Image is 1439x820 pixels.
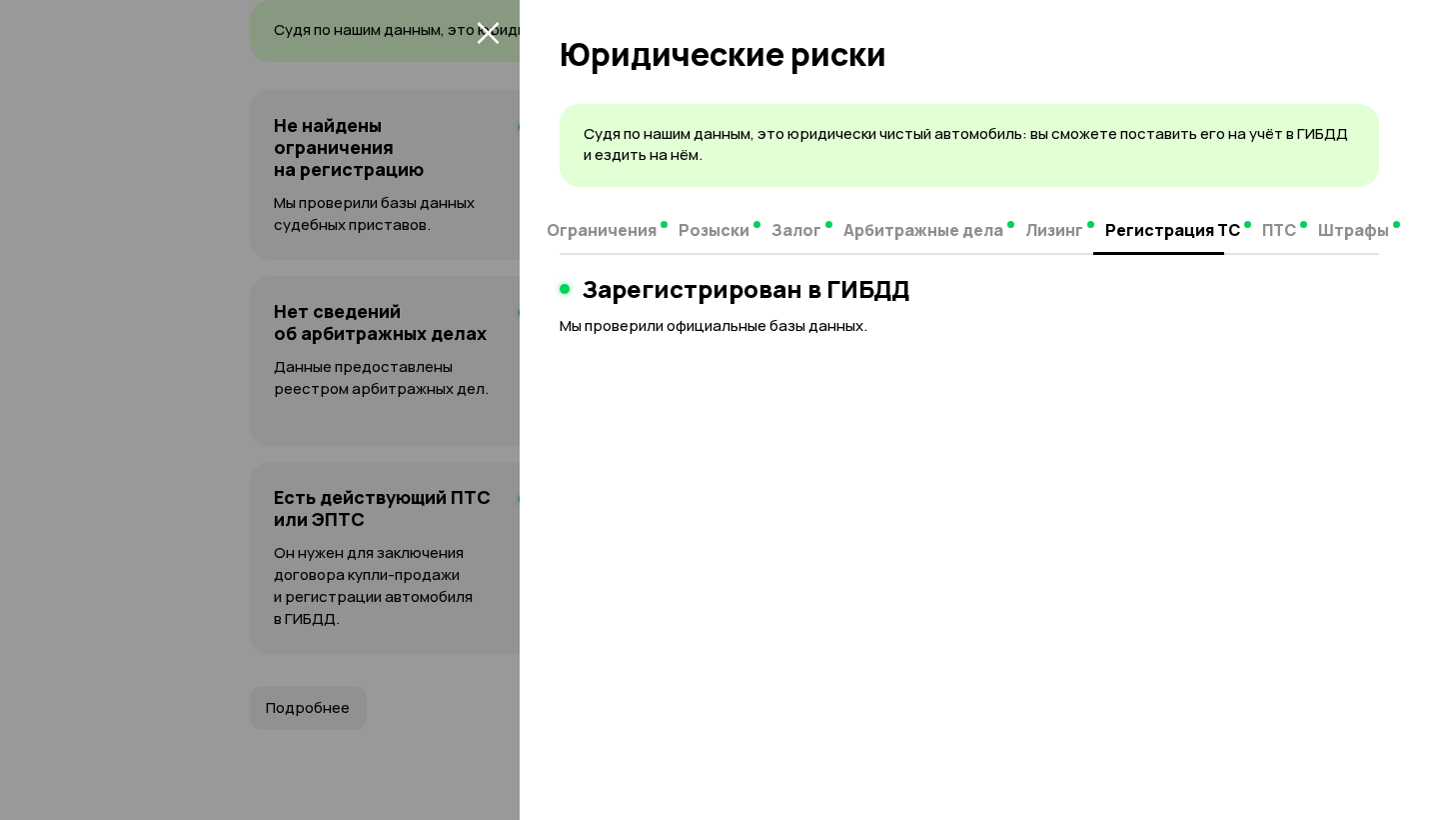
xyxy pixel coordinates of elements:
[560,315,1379,337] p: Мы проверили официальные базы данных.
[1025,220,1083,240] span: Лизинг
[843,220,1003,240] span: Арбитражные дела
[1318,220,1389,240] span: Штрафы
[472,16,504,48] button: закрыть
[582,275,909,303] h3: Зарегистрирован в ГИБДД
[771,220,821,240] span: Залог
[1262,220,1296,240] span: ПТС
[547,220,657,240] span: Ограничения
[1105,220,1240,240] span: Регистрация ТС
[584,123,1348,165] span: Судя по нашим данным, это юридически чистый автомобиль: вы сможете поставить его на учёт в ГИБДД ...
[679,220,749,240] span: Розыски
